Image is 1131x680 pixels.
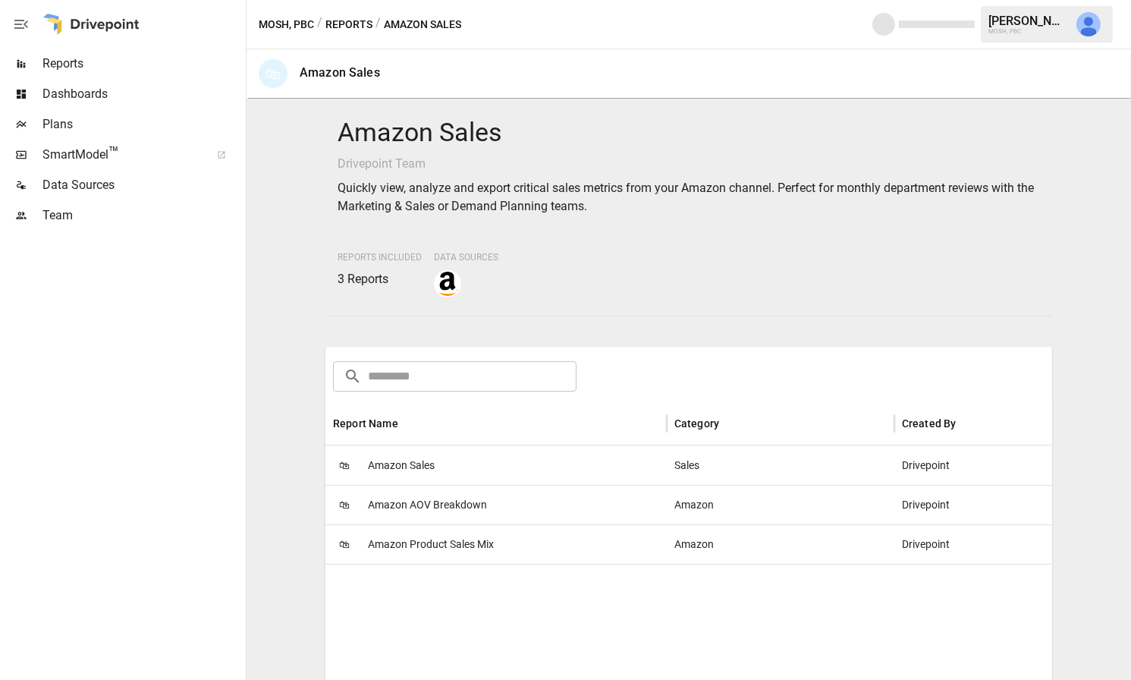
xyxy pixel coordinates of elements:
[338,270,422,288] p: 3 Reports
[667,485,894,524] div: Amazon
[42,206,243,225] span: Team
[338,252,422,263] span: Reports Included
[368,525,494,564] span: Amazon Product Sales Mix
[958,413,979,434] button: Sort
[988,14,1067,28] div: [PERSON_NAME]
[259,15,314,34] button: MOSH, PBC
[300,65,380,80] div: Amazon Sales
[333,454,356,477] span: 🛍
[674,417,719,430] div: Category
[338,155,1040,173] p: Drivepoint Team
[317,15,322,34] div: /
[894,485,1122,524] div: Drivepoint
[902,417,957,430] div: Created By
[42,55,243,73] span: Reports
[333,493,356,516] span: 🛍
[259,59,287,88] div: 🛍
[434,252,498,263] span: Data Sources
[333,417,398,430] div: Report Name
[368,446,435,485] span: Amazon Sales
[894,524,1122,564] div: Drivepoint
[338,179,1040,216] p: Quickly view, analyze and export critical sales metrics from your Amazon channel. Perfect for mon...
[108,143,119,162] span: ™
[1067,3,1110,46] button: Jeff Gamsey
[42,146,200,164] span: SmartModel
[368,486,487,524] span: Amazon AOV Breakdown
[1076,12,1101,36] img: Jeff Gamsey
[338,117,1040,149] h4: Amazon Sales
[435,272,460,296] img: amazon
[667,524,894,564] div: Amazon
[375,15,381,34] div: /
[42,115,243,134] span: Plans
[667,445,894,485] div: Sales
[400,413,421,434] button: Sort
[333,533,356,556] span: 🛍
[988,28,1067,35] div: MOSH, PBC
[721,413,742,434] button: Sort
[894,445,1122,485] div: Drivepoint
[42,85,243,103] span: Dashboards
[42,176,243,194] span: Data Sources
[325,15,372,34] button: Reports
